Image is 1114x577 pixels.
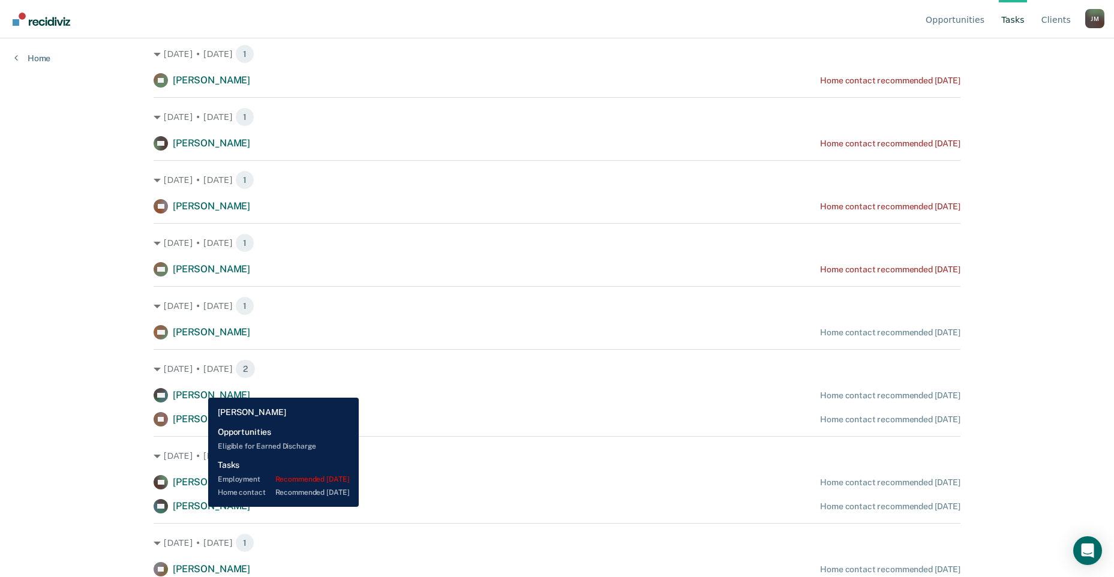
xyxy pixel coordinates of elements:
[235,170,254,190] span: 1
[820,477,960,488] div: Home contact recommended [DATE]
[14,53,50,64] a: Home
[13,13,70,26] img: Recidiviz
[235,446,256,465] span: 2
[820,414,960,425] div: Home contact recommended [DATE]
[820,76,960,86] div: Home contact recommended [DATE]
[1085,9,1104,28] button: Profile dropdown button
[154,233,960,253] div: [DATE] • [DATE] 1
[235,44,254,64] span: 1
[154,44,960,64] div: [DATE] • [DATE] 1
[235,533,254,552] span: 1
[235,296,254,315] span: 1
[235,233,254,253] span: 1
[820,202,960,212] div: Home contact recommended [DATE]
[1085,9,1104,28] div: J M
[820,564,960,575] div: Home contact recommended [DATE]
[820,390,960,401] div: Home contact recommended [DATE]
[820,501,960,512] div: Home contact recommended [DATE]
[154,296,960,315] div: [DATE] • [DATE] 1
[173,476,250,488] span: [PERSON_NAME]
[820,327,960,338] div: Home contact recommended [DATE]
[154,107,960,127] div: [DATE] • [DATE] 1
[235,359,256,378] span: 2
[173,137,250,149] span: [PERSON_NAME]
[154,359,960,378] div: [DATE] • [DATE] 2
[154,446,960,465] div: [DATE] • [DATE] 2
[173,74,250,86] span: [PERSON_NAME]
[173,200,250,212] span: [PERSON_NAME]
[173,326,250,338] span: [PERSON_NAME]
[235,107,254,127] span: 1
[1073,536,1102,565] div: Open Intercom Messenger
[173,263,250,275] span: [PERSON_NAME]
[154,533,960,552] div: [DATE] • [DATE] 1
[154,170,960,190] div: [DATE] • [DATE] 1
[820,139,960,149] div: Home contact recommended [DATE]
[173,563,250,575] span: [PERSON_NAME]
[173,389,250,401] span: [PERSON_NAME]
[820,265,960,275] div: Home contact recommended [DATE]
[173,500,250,512] span: [PERSON_NAME]
[173,413,292,425] span: [PERSON_NAME] Stocking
